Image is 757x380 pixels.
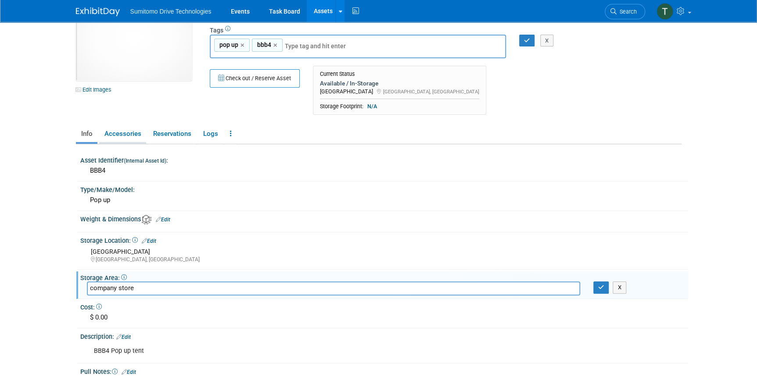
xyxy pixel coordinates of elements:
[124,158,166,164] small: (Internal Asset Id)
[210,69,300,88] button: Check out / Reserve Asset
[80,183,688,194] div: Type/Make/Model:
[91,256,682,263] div: [GEOGRAPHIC_DATA], [GEOGRAPHIC_DATA]
[617,8,637,15] span: Search
[80,213,688,224] div: Weight & Dimensions
[122,369,136,375] a: Edit
[87,164,682,178] div: BBB4
[218,40,238,49] span: pop up
[99,126,146,142] a: Accessories
[255,40,271,49] span: bbb4
[91,248,150,255] span: [GEOGRAPHIC_DATA]
[87,193,682,207] div: Pop up
[156,217,170,223] a: Edit
[80,330,688,341] div: Description:
[130,8,212,15] span: Sumitomo Drive Technologies
[365,103,380,110] span: N/A
[383,89,479,95] span: [GEOGRAPHIC_DATA], [GEOGRAPHIC_DATA]
[657,3,673,20] img: Taylor Mobley
[87,311,682,324] div: $ 0.00
[240,40,246,50] a: ×
[320,103,479,110] div: Storage Footprint:
[142,238,156,244] a: Edit
[76,126,97,142] a: Info
[148,126,196,142] a: Reservations
[540,35,554,47] button: X
[88,342,574,360] div: BBB4 Pop up tent
[142,215,151,224] img: Asset Weight and Dimensions
[198,126,223,142] a: Logs
[80,365,688,376] div: Pull Notes:
[320,79,479,87] div: Available / In-Storage
[80,154,688,165] div: Asset Identifier :
[605,4,645,19] a: Search
[80,234,688,245] div: Storage Location:
[285,42,355,50] input: Type tag and hit enter
[613,281,626,294] button: X
[80,274,127,281] span: Storage Area:
[76,7,120,16] img: ExhibitDay
[273,40,279,50] a: ×
[76,84,115,95] a: Edit Images
[320,71,479,78] div: Current Status
[80,301,688,312] div: Cost:
[116,334,131,340] a: Edit
[210,26,609,64] div: Tags
[320,88,373,95] span: [GEOGRAPHIC_DATA]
